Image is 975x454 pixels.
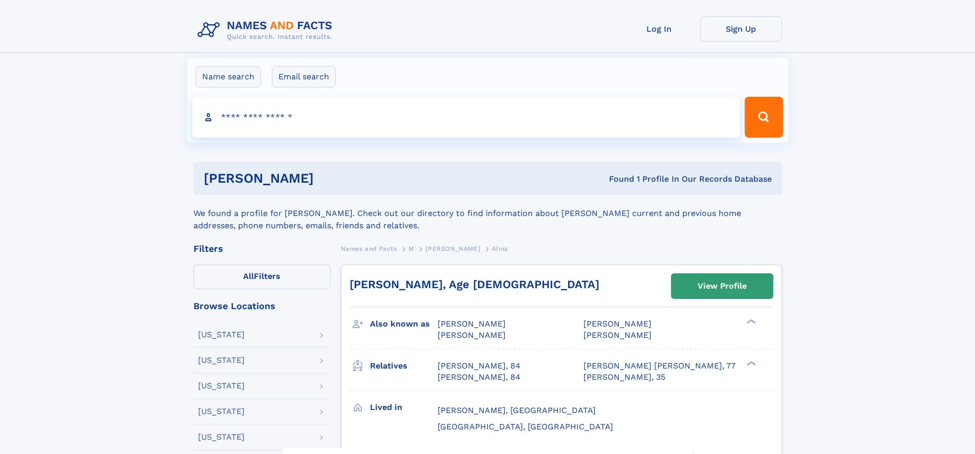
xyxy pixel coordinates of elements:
[438,330,506,340] span: [PERSON_NAME]
[583,330,652,340] span: [PERSON_NAME]
[370,357,438,375] h3: Relatives
[698,274,747,298] div: View Profile
[583,319,652,329] span: [PERSON_NAME]
[408,245,414,252] span: M
[438,360,521,372] a: [PERSON_NAME], 84
[192,97,741,138] input: search input
[204,172,462,185] h1: [PERSON_NAME]
[370,315,438,333] h3: Also known as
[198,433,245,441] div: [US_STATE]
[425,242,480,255] a: [PERSON_NAME]
[583,360,735,372] a: [PERSON_NAME] [PERSON_NAME], 77
[492,245,508,252] span: Alina
[243,271,254,281] span: All
[408,242,414,255] a: M
[198,382,245,390] div: [US_STATE]
[744,360,756,366] div: ❯
[193,244,331,253] div: Filters
[438,422,613,431] span: [GEOGRAPHIC_DATA], [GEOGRAPHIC_DATA]
[438,405,596,415] span: [PERSON_NAME], [GEOGRAPHIC_DATA]
[198,331,245,339] div: [US_STATE]
[671,274,773,298] a: View Profile
[700,16,782,41] a: Sign Up
[272,66,336,88] label: Email search
[461,174,772,185] div: Found 1 Profile In Our Records Database
[350,278,599,291] a: [PERSON_NAME], Age [DEMOGRAPHIC_DATA]
[425,245,480,252] span: [PERSON_NAME]
[198,356,245,364] div: [US_STATE]
[618,16,700,41] a: Log In
[193,195,782,232] div: We found a profile for [PERSON_NAME]. Check out our directory to find information about [PERSON_N...
[438,319,506,329] span: [PERSON_NAME]
[198,407,245,416] div: [US_STATE]
[193,265,331,289] label: Filters
[341,242,397,255] a: Names and Facts
[583,372,665,383] a: [PERSON_NAME], 35
[370,399,438,416] h3: Lived in
[745,97,783,138] button: Search Button
[438,372,521,383] a: [PERSON_NAME], 84
[196,66,261,88] label: Name search
[193,301,331,311] div: Browse Locations
[744,318,756,325] div: ❯
[193,16,341,44] img: Logo Names and Facts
